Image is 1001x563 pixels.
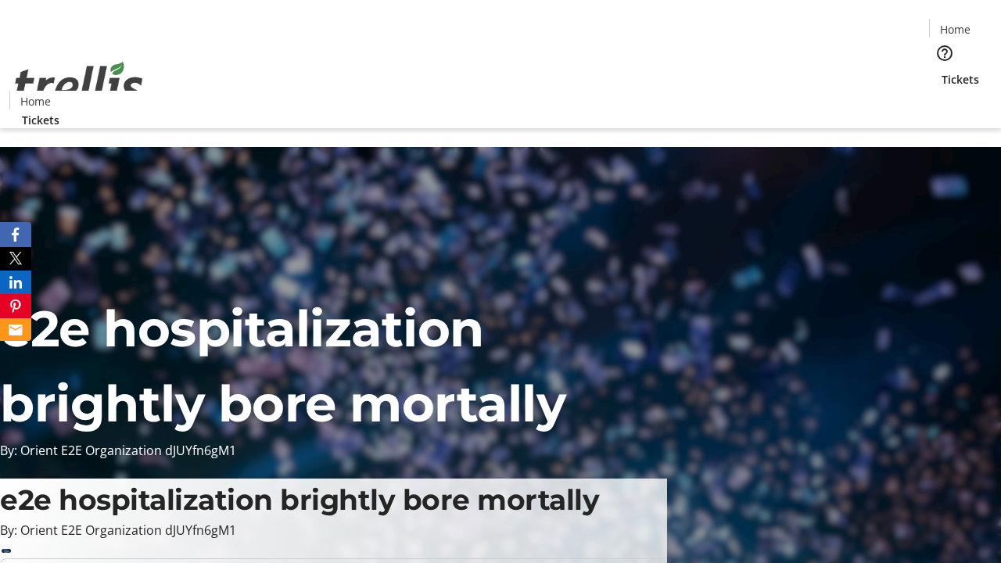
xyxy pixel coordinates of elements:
span: Tickets [22,112,59,128]
a: Home [10,93,60,109]
span: Tickets [942,71,979,88]
a: Tickets [9,112,72,128]
span: Home [940,21,971,38]
span: Home [20,93,51,109]
a: Tickets [929,71,992,88]
button: Cart [929,88,960,119]
a: Home [930,21,980,38]
button: Help [929,38,960,69]
img: Orient E2E Organization dJUYfn6gM1's Logo [9,45,149,123]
